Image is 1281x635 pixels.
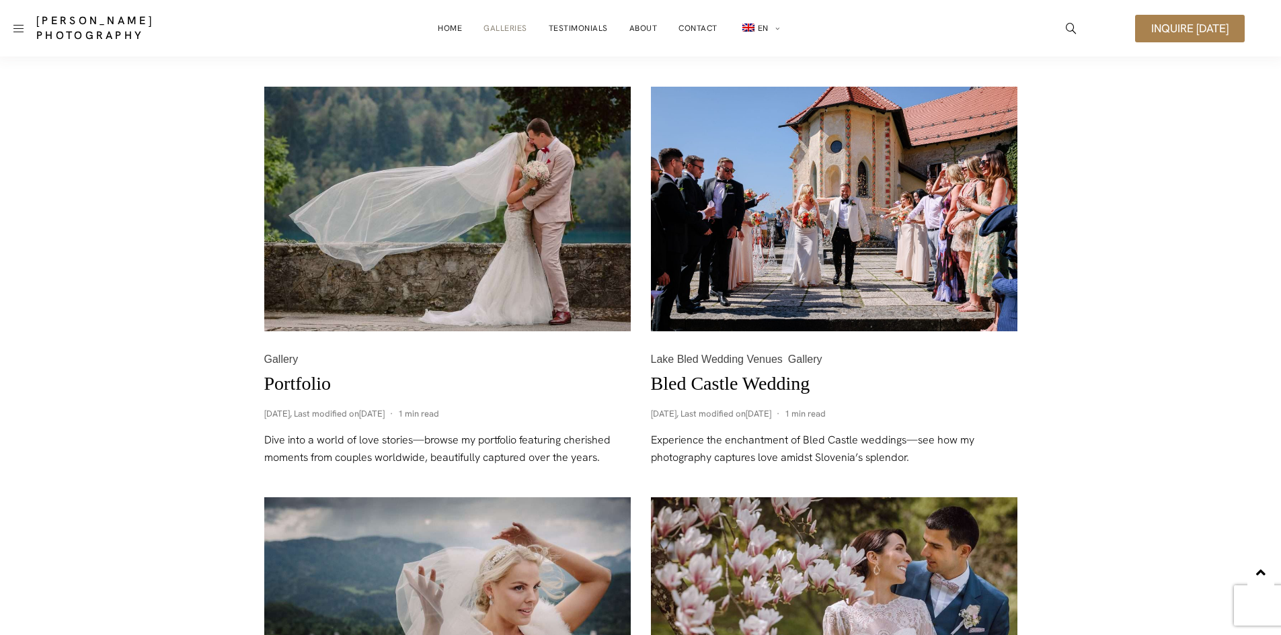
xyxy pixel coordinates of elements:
a: [DATE], Last modified on[DATE] [651,408,771,419]
time: [DATE] [264,408,290,419]
p: Experience the enchantment of Bled Castle weddings—see how my photography captures love amidst Sl... [651,431,1017,466]
a: Contact [678,15,717,42]
a: Gallery [264,351,301,367]
a: icon-magnifying-glass34 [1059,16,1083,40]
time: [DATE] [651,408,676,419]
time: [DATE] [746,408,771,419]
p: Dive into a world of love stories—browse my portfolio featuring cherished moments from couples wo... [264,431,631,466]
span: 1 min read [398,407,439,421]
a: Bled Castle Wedding [651,373,810,394]
a: About [629,15,658,42]
span: 1 min read [785,407,826,421]
a: Gallery [785,351,825,367]
span: EN [758,23,769,34]
a: Galleries [483,15,527,42]
img: EN [742,24,754,32]
img: Portfolio [264,87,631,331]
a: Testimonials [549,15,608,42]
img: Bled Castle Wedding [651,87,1017,331]
a: Home [438,15,462,42]
a: [DATE], Last modified on[DATE] [264,408,385,419]
a: Portfolio [264,373,332,394]
a: Lake Bled Wedding Venues [651,351,785,367]
a: en_GBEN [739,15,780,42]
a: Inquire [DATE] [1135,15,1245,42]
time: [DATE] [359,408,385,419]
a: [PERSON_NAME] Photography [36,13,254,43]
span: Inquire [DATE] [1151,23,1229,34]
